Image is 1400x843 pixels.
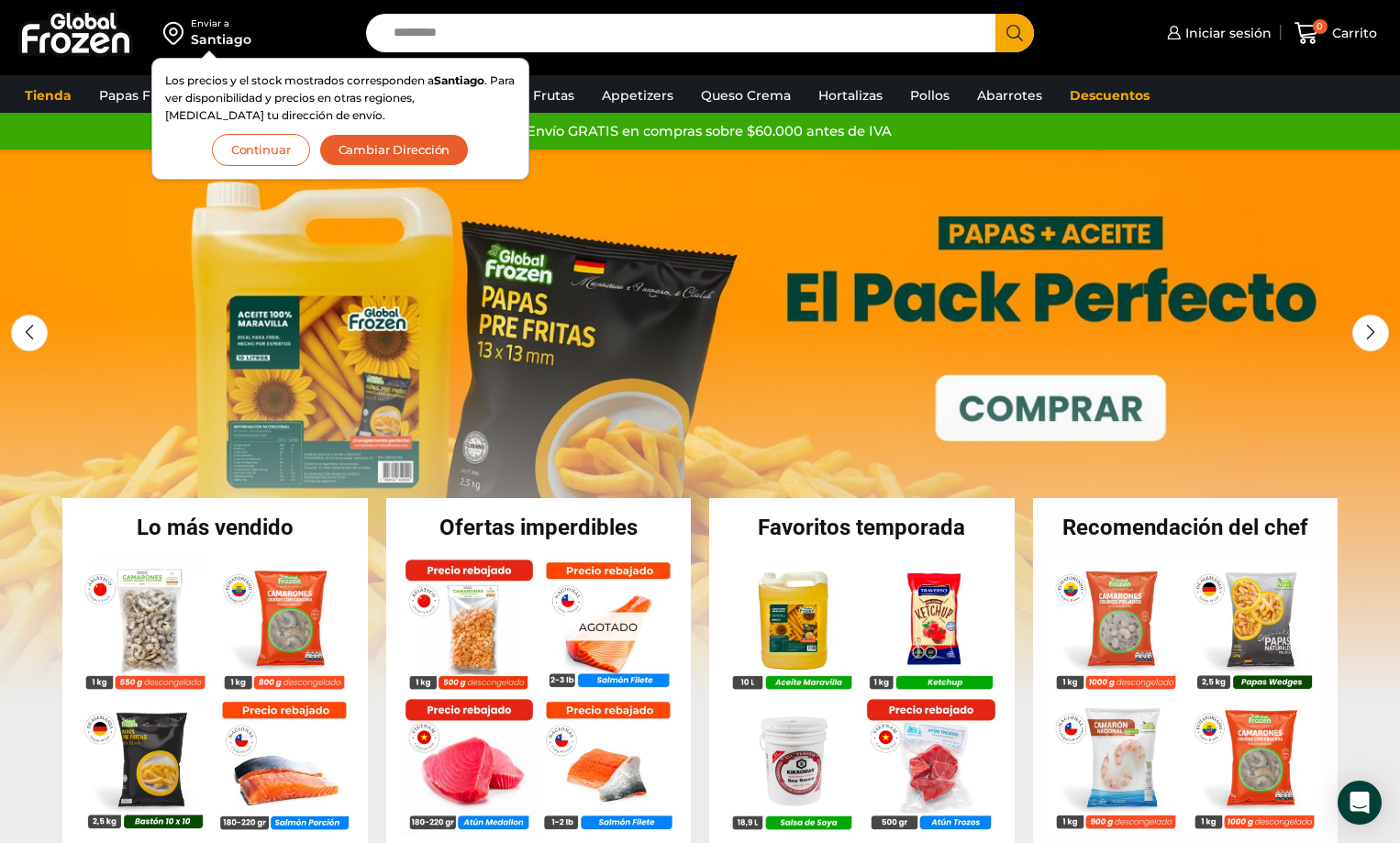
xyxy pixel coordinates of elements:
div: Santiago [191,30,251,49]
img: address-field-icon.svg [163,17,191,49]
a: Queso Crema [692,78,800,113]
button: Continuar [212,134,310,166]
div: Enviar a [191,17,251,30]
a: Descuentos [1061,78,1159,113]
a: Iniciar sesión [1162,15,1272,51]
div: Next slide [1352,315,1389,351]
h2: Recomendación del chef [1033,516,1339,538]
a: Appetizers [593,78,683,113]
a: Abarrotes [968,78,1051,113]
a: Papas Fritas [90,78,188,113]
h2: Lo más vendido [62,516,368,538]
button: Cambiar Dirección [319,134,470,166]
a: Tienda [16,78,81,113]
p: Los precios y el stock mostrados corresponden a . Para ver disponibilidad y precios en otras regi... [165,72,516,125]
span: Carrito [1328,24,1377,42]
a: Pollos [901,78,959,113]
a: Hortalizas [809,78,892,113]
strong: Santiago [434,73,484,87]
h2: Ofertas imperdibles [386,516,692,538]
a: 0 Carrito [1290,12,1382,55]
div: Open Intercom Messenger [1338,781,1382,825]
span: 0 [1313,19,1328,34]
button: Search button [995,14,1034,52]
p: Agotado [565,612,650,640]
span: Iniciar sesión [1181,24,1272,42]
h2: Favoritos temporada [709,516,1015,538]
div: Previous slide [11,315,48,351]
